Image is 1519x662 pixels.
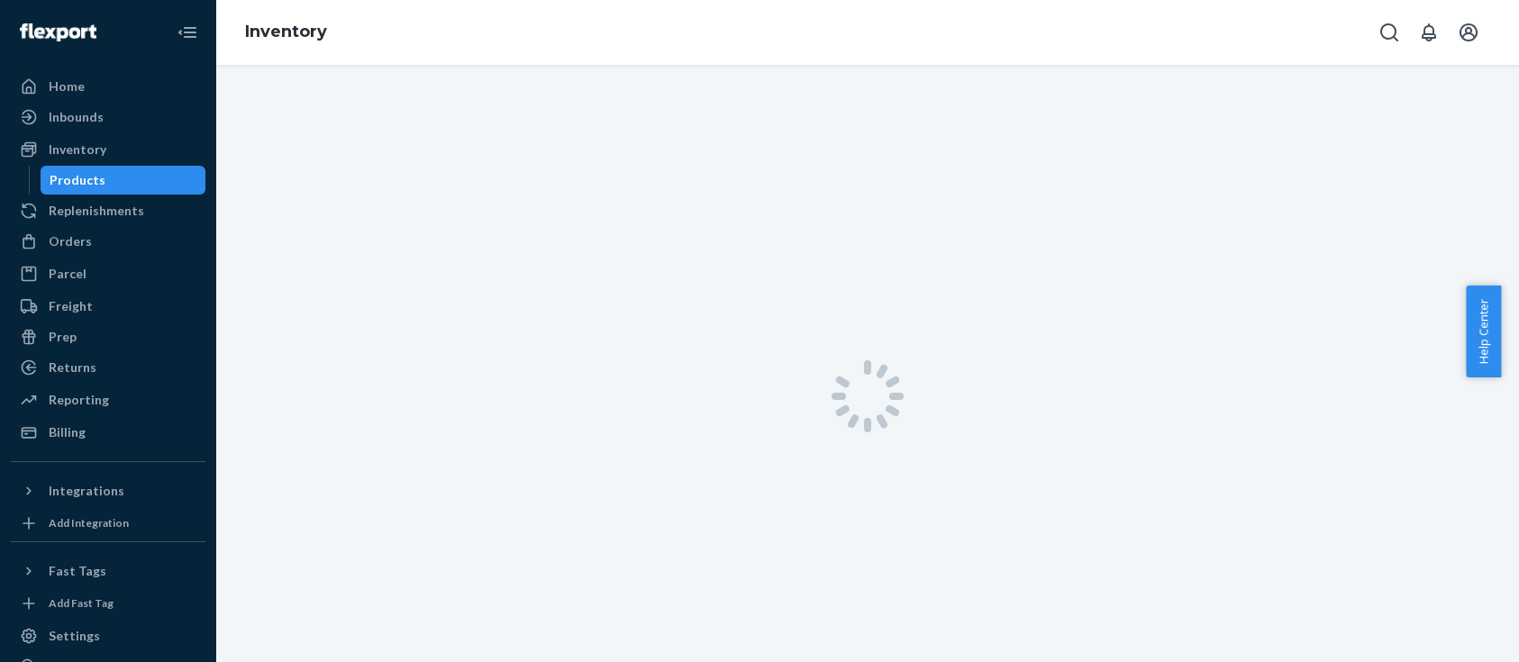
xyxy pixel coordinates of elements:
img: Flexport logo [20,23,96,41]
a: Inbounds [11,103,205,131]
a: Orders [11,227,205,256]
a: Add Fast Tag [11,593,205,614]
a: Home [11,72,205,101]
div: Replenishments [49,202,144,220]
div: Prep [49,328,77,346]
div: Inventory [49,141,106,159]
div: Products [50,171,105,189]
div: Inbounds [49,108,104,126]
div: Billing [49,423,86,441]
div: Integrations [49,482,124,500]
a: Reporting [11,385,205,414]
a: Parcel [11,259,205,288]
div: Fast Tags [49,562,106,580]
a: Returns [11,353,205,382]
button: Help Center [1466,286,1501,377]
div: Freight [49,297,93,315]
button: Open Search Box [1371,14,1407,50]
a: Inventory [245,22,327,41]
div: Reporting [49,391,109,409]
a: Inventory [11,135,205,164]
div: Add Fast Tag [49,595,114,611]
button: Integrations [11,476,205,505]
a: Settings [11,621,205,650]
a: Add Integration [11,512,205,534]
a: Replenishments [11,196,205,225]
a: Freight [11,292,205,321]
a: Billing [11,418,205,447]
ol: breadcrumbs [231,6,341,59]
button: Open account menu [1451,14,1487,50]
div: Parcel [49,265,86,283]
div: Returns [49,358,96,376]
div: Add Integration [49,515,129,531]
a: Products [41,166,206,195]
div: Orders [49,232,92,250]
button: Close Navigation [169,14,205,50]
div: Settings [49,627,100,645]
a: Prep [11,322,205,351]
div: Home [49,77,85,95]
button: Fast Tags [11,557,205,585]
button: Open notifications [1411,14,1447,50]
